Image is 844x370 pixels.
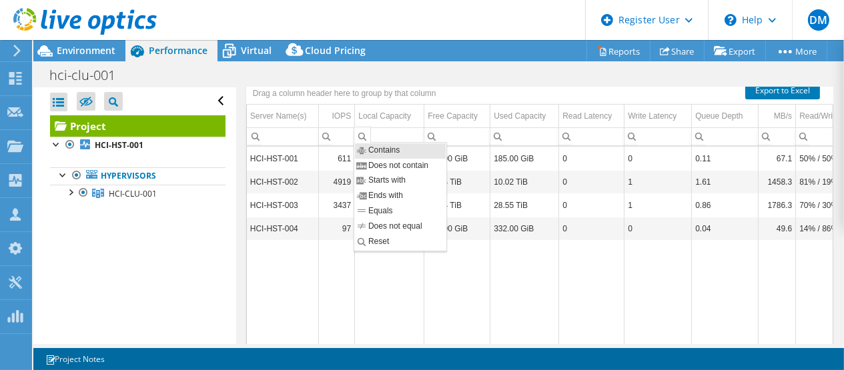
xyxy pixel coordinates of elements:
h1: hci-clu-001 [43,68,136,83]
span: HCI-CLU-001 [109,188,157,199]
td: Column Server Name(s), Value HCI-HST-004 [247,217,319,240]
td: Column Read Latency, Value 0 [559,147,624,170]
a: HCI-CLU-001 [50,185,226,202]
td: Column Free Capacity, Value 32.94 TiB [424,170,490,193]
a: HCI-HST-001 [50,137,226,154]
span: Virtual [241,44,272,57]
td: Column Server Name(s), Value HCI-HST-001 [247,147,319,170]
td: Column Queue Depth, Value 1.61 [692,170,759,193]
div: IOPS [332,108,352,124]
span: Cloud Pricing [305,44,366,57]
td: Column Read Latency, Value 0 [559,193,624,217]
div: Server Name(s) [250,108,307,124]
td: Column Queue Depth, Value 0.04 [692,217,759,240]
td: Column Server Name(s), Value HCI-HST-003 [247,193,319,217]
td: Free Capacity Column [424,105,490,128]
td: Column IOPS, Value 97 [319,217,355,240]
td: Read Latency Column [559,105,624,128]
td: Queue Depth Column [692,105,759,128]
a: Export to Excel [745,82,820,99]
svg: \n [725,14,737,26]
a: More [765,41,827,61]
a: Export [704,41,766,61]
td: Column Local Capacity, Value 126.49 TiB [355,193,424,217]
td: Used Capacity Column [490,105,559,128]
div: Free Capacity [428,108,478,124]
td: Column IOPS, Value 3437 [319,193,355,217]
td: Column MB/s, Filter cell [759,127,796,145]
td: Column Used Capacity, Value 185.00 GiB [490,147,559,170]
span: DM [808,9,829,31]
td: Column Write Latency, Filter cell [624,127,692,145]
a: Project Notes [36,351,114,367]
td: Column Used Capacity, Value 28.55 TiB [490,193,559,217]
div: Used Capacity [494,108,546,124]
td: Column Write Latency, Value 1 [624,170,692,193]
div: Data grid [246,77,833,361]
td: Column Free Capacity, Value 562.00 GiB [424,217,490,240]
td: Column Local Capacity, Value 42.96 TiB [355,170,424,193]
td: Column Queue Depth, Value 0.11 [692,147,759,170]
div: MB/s [774,108,792,124]
a: Project [50,115,226,137]
td: Column Local Capacity, Value 894.00 GiB [355,217,424,240]
div: Local Capacity [358,108,411,124]
td: Column Write Latency, Value 0 [624,217,692,240]
td: Column Free Capacity, Filter cell [424,127,490,145]
div: Drag a column header here to group by that column [250,84,440,103]
div: Write Latency [628,108,677,124]
td: Column Free Capacity, Value 733.00 GiB [424,147,490,170]
td: Column IOPS, Filter cell [319,127,355,145]
td: Write Latency Column [624,105,692,128]
td: Column MB/s, Value 1786.3 [759,193,796,217]
td: Column Queue Depth, Filter cell [692,127,759,145]
td: Column MB/s, Value 67.1 [759,147,796,170]
td: Server Name(s) Column [247,105,319,128]
td: Column IOPS, Value 4919 [319,170,355,193]
td: Column IOPS, Value 611 [319,147,355,170]
td: Column Used Capacity, Filter cell [490,127,559,145]
td: Column Local Capacity, Value 918.00 GiB [355,147,424,170]
div: Queue Depth [695,108,743,124]
td: MB/s Column [759,105,796,128]
a: Hypervisors [50,167,226,185]
td: Column MB/s, Value 49.6 [759,217,796,240]
td: Column Local Capacity, Filter cell [355,127,424,145]
td: Column Server Name(s), Filter cell [247,127,319,145]
div: Read Latency [562,108,612,124]
td: Column Queue Depth, Value 0.86 [692,193,759,217]
span: Environment [57,44,115,57]
td: Column Read Latency, Value 0 [559,170,624,193]
td: Column Used Capacity, Value 10.02 TiB [490,170,559,193]
td: Column Read Latency, Filter cell [559,127,624,145]
td: Column Write Latency, Value 1 [624,193,692,217]
a: Reports [586,41,651,61]
td: Local Capacity Column [355,105,424,128]
td: Column Free Capacity, Value 97.94 TiB [424,193,490,217]
td: Column MB/s, Value 1458.3 [759,170,796,193]
td: Column Used Capacity, Value 332.00 GiB [490,217,559,240]
td: Column Server Name(s), Value HCI-HST-002 [247,170,319,193]
td: Column Read Latency, Value 0 [559,217,624,240]
td: Column Write Latency, Value 0 [624,147,692,170]
span: Performance [149,44,207,57]
b: HCI-HST-001 [95,139,143,151]
a: Share [650,41,705,61]
td: IOPS Column [319,105,355,128]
